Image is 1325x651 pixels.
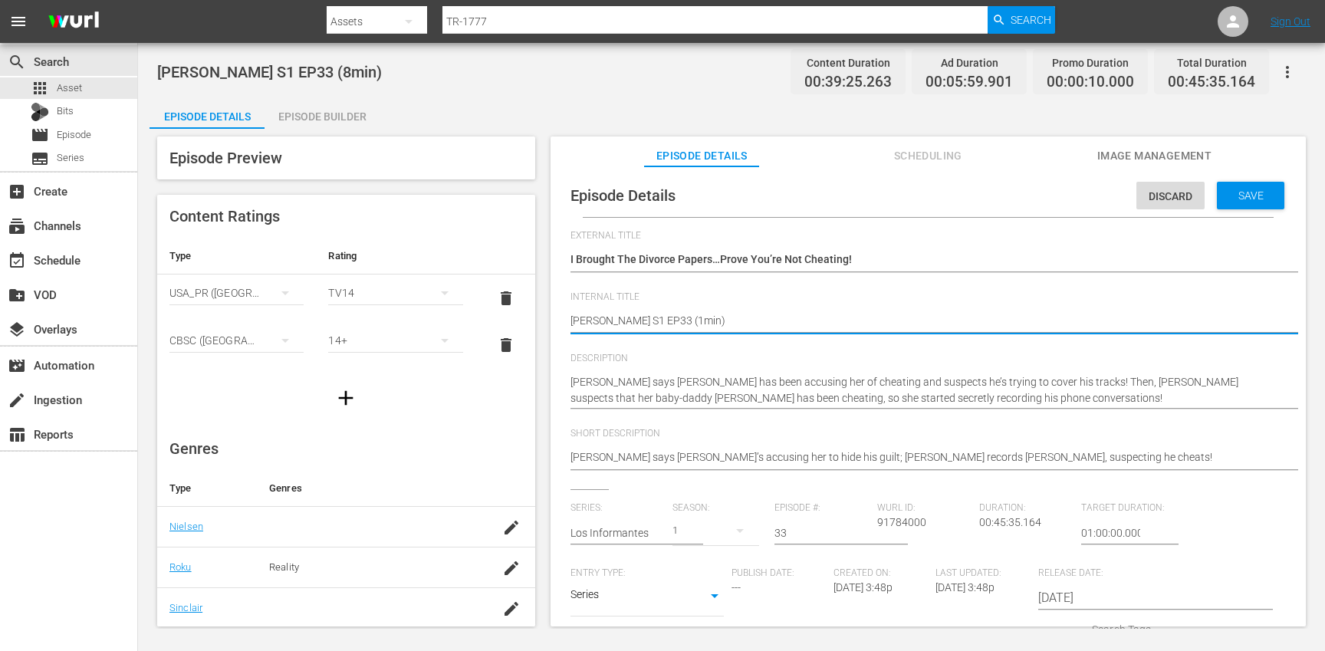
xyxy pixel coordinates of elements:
[169,439,219,458] span: Genres
[644,146,759,166] span: Episode Details
[37,4,110,40] img: ans4CAIJ8jUAAAAAAAAAAAAAAAAAAAAAAAAgQb4GAAAAAAAAAAAAAAAAAAAAAAAAJMjXAAAAAAAAAAAAAAAAAAAAAAAAgAT5G...
[1136,182,1205,209] button: Discard
[672,509,759,552] div: 1
[328,319,462,362] div: 14+
[169,319,304,362] div: CBSC ([GEOGRAPHIC_DATA])
[8,391,26,409] span: Ingestion
[1096,146,1212,166] span: Image Management
[926,74,1013,91] span: 00:05:59.901
[157,238,535,369] table: simple table
[8,217,26,235] span: Channels
[265,98,380,129] button: Episode Builder
[316,238,475,275] th: Rating
[570,428,1278,440] span: Short Description
[774,629,972,641] span: Keywords:
[570,502,665,515] span: Series:
[1136,190,1205,202] span: Discard
[1011,6,1051,34] span: Search
[979,629,1073,641] span: Roku Tags:
[732,581,741,593] span: ---
[1168,52,1255,74] div: Total Duration
[570,230,1278,242] span: External Title
[31,126,49,144] span: Episode
[157,470,257,507] th: Type
[328,271,462,314] div: TV14
[732,567,826,580] span: Publish Date:
[8,286,26,304] span: VOD
[774,502,869,515] span: Episode #:
[979,502,1073,515] span: Duration:
[570,291,1278,304] span: Internal Title
[57,150,84,166] span: Series
[169,207,280,225] span: Content Ratings
[57,127,91,143] span: Episode
[988,6,1055,34] button: Search
[169,602,202,613] a: Sinclair
[1217,182,1284,209] button: Save
[1168,74,1255,91] span: 00:45:35.164
[935,581,995,593] span: [DATE] 3:48p
[150,98,265,135] div: Episode Details
[1226,189,1276,202] span: Save
[1047,52,1134,74] div: Promo Duration
[8,357,26,375] span: Automation
[926,52,1013,74] div: Ad Duration
[570,186,676,205] span: Episode Details
[8,53,26,71] span: Search
[570,567,724,580] span: Entry Type:
[870,146,985,166] span: Scheduling
[157,238,316,275] th: Type
[497,289,515,307] span: delete
[1081,502,1175,515] span: Target Duration:
[265,98,380,135] div: Episode Builder
[570,629,768,641] span: Suggested Categories:
[570,252,1278,270] textarea: I Brought The Divorce Papers…Prove You’re Not Cheating!
[31,103,49,121] div: Bits
[257,470,488,507] th: Genres
[488,280,524,317] button: delete
[169,561,192,573] a: Roku
[1038,567,1235,580] span: Release Date:
[57,104,74,119] span: Bits
[169,149,282,167] span: Episode Preview
[833,581,893,593] span: [DATE] 3:48p
[979,516,1041,528] span: 00:45:35.164
[1047,74,1134,91] span: 00:00:10.000
[804,74,892,91] span: 00:39:25.263
[169,271,304,314] div: USA_PR ([GEOGRAPHIC_DATA] ([GEOGRAPHIC_DATA]))
[1271,15,1310,28] a: Sign Out
[804,52,892,74] div: Content Duration
[935,567,1030,580] span: Last Updated:
[169,521,203,532] a: Nielsen
[8,426,26,444] span: Reports
[877,516,926,528] span: 91784000
[570,374,1278,406] textarea: [PERSON_NAME] says [PERSON_NAME] has been accusing her of cheating and suspects he’s trying to co...
[8,252,26,270] span: Schedule
[9,12,28,31] span: menu
[497,336,515,354] span: delete
[31,79,49,97] span: Asset
[877,502,972,515] span: Wurl ID:
[150,98,265,129] button: Episode Details
[833,567,928,580] span: Created On:
[570,449,1278,468] textarea: [PERSON_NAME] says [PERSON_NAME]’s accusing her to hide his guilt; [PERSON_NAME] records [PERSON_...
[488,327,524,363] button: delete
[157,63,382,81] span: [PERSON_NAME] S1 EP33 (8min)
[570,313,1278,331] textarea: [PERSON_NAME] S1 EP33 (8min)
[570,353,1278,365] span: Description
[8,321,26,339] span: Overlays
[672,502,767,515] span: Season:
[31,150,49,168] span: Series
[57,81,82,96] span: Asset
[570,586,724,609] div: Series
[8,182,26,201] span: Create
